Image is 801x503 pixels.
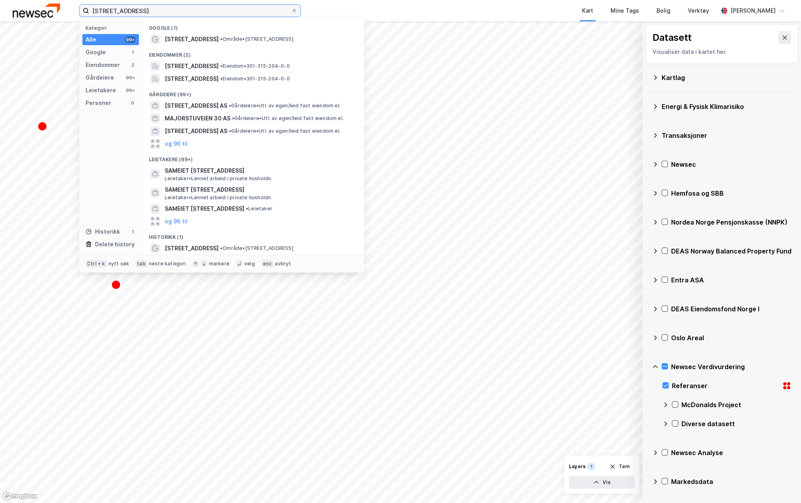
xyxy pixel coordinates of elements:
[671,304,791,314] div: DEAS Eiendomsfond Norge I
[86,260,107,268] div: Ctrl + k
[671,246,791,256] div: DEAS Norway Balanced Property Fund
[129,62,136,68] div: 2
[220,245,223,251] span: •
[656,6,670,15] div: Bolig
[143,19,364,33] div: Google (1)
[220,63,223,69] span: •
[125,36,136,43] div: 99+
[143,85,364,99] div: Gårdeiere (99+)
[681,400,791,410] div: McDonalds Project
[671,160,791,169] div: Newsec
[86,86,116,95] div: Leietakere
[662,102,791,111] div: Energi & Fysisk Klimarisiko
[671,275,791,285] div: Entra ASA
[671,362,791,372] div: Newsec Verdivurdering
[761,465,801,503] iframe: Chat Widget
[662,131,791,140] div: Transaksjoner
[125,74,136,81] div: 99+
[229,128,341,134] span: Gårdeiere • Utl. av egen/leid fast eiendom el.
[232,115,234,121] span: •
[165,175,272,182] span: Leietaker • Lønnet arbeid i private husholdn.
[125,87,136,93] div: 99+
[86,227,120,236] div: Historikk
[129,100,136,106] div: 0
[86,73,114,82] div: Gårdeiere
[220,36,223,42] span: •
[209,261,230,267] div: markere
[244,261,255,267] div: velg
[671,333,791,343] div: Oslo Areal
[165,185,355,194] span: SAMEIET [STREET_ADDRESS]
[261,260,274,268] div: esc
[582,6,593,15] div: Kart
[86,60,120,70] div: Eiendommer
[672,381,779,391] div: Referanser
[220,63,290,69] span: Eiendom • 301-215-204-0-0
[143,46,364,60] div: Eiendommer (2)
[229,103,341,109] span: Gårdeiere • Utl. av egen/leid fast eiendom el.
[86,25,139,31] div: Kategori
[165,244,219,253] span: [STREET_ADDRESS]
[731,6,776,15] div: [PERSON_NAME]
[89,5,291,17] input: Søk på adresse, matrikkel, gårdeiere, leietakere eller personer
[220,245,293,251] span: Område • [STREET_ADDRESS]
[569,476,635,489] button: Vis
[671,217,791,227] div: Nordea Norge Pensjonskasse (NNPK)
[13,4,60,17] img: newsec-logo.f6e21ccffca1b3a03d2d.png
[149,261,186,267] div: neste kategori
[135,260,147,268] div: tab
[587,463,595,471] div: 1
[761,465,801,503] div: Kontrollprogram for chat
[232,115,344,122] span: Gårdeiere • Utl. av egen/leid fast eiendom el.
[86,35,96,44] div: Alle
[681,419,791,429] div: Diverse datasett
[653,47,791,57] div: Visualiser data i kartet her.
[95,240,135,249] div: Delete history
[229,128,231,134] span: •
[165,139,188,149] button: og 96 til
[111,280,121,290] div: Map marker
[246,206,248,211] span: •
[611,6,639,15] div: Mine Tags
[662,73,791,82] div: Kartlag
[220,76,223,82] span: •
[165,194,272,201] span: Leietaker • Lønnet arbeid i private husholdn.
[165,126,227,136] span: [STREET_ADDRESS] AS
[165,34,219,44] span: [STREET_ADDRESS]
[108,261,129,267] div: nytt søk
[143,150,364,164] div: Leietakere (99+)
[275,261,291,267] div: avbryt
[143,228,364,242] div: Historikk (1)
[86,98,111,108] div: Personer
[38,122,47,131] div: Map marker
[246,206,272,212] span: Leietaker
[604,460,635,473] button: Tøm
[2,492,37,501] a: Mapbox homepage
[129,49,136,55] div: 1
[220,76,290,82] span: Eiendom • 301-215-204-0-0
[220,36,293,42] span: Område • [STREET_ADDRESS]
[129,229,136,235] div: 1
[165,217,188,226] button: og 96 til
[671,189,791,198] div: Hemfosa og SBB
[688,6,709,15] div: Verktøy
[671,477,791,486] div: Markedsdata
[165,114,230,123] span: MAJORSTUVEIEN 30 AS
[569,463,586,470] div: Layers
[165,204,244,213] span: SAMEIET [STREET_ADDRESS]
[229,103,231,109] span: •
[165,101,227,111] span: [STREET_ADDRESS] AS
[165,166,355,175] span: SAMEIET [STREET_ADDRESS]
[653,31,692,44] div: Datasett
[165,61,219,71] span: [STREET_ADDRESS]
[86,48,106,57] div: Google
[671,448,791,457] div: Newsec Analyse
[165,74,219,84] span: [STREET_ADDRESS]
